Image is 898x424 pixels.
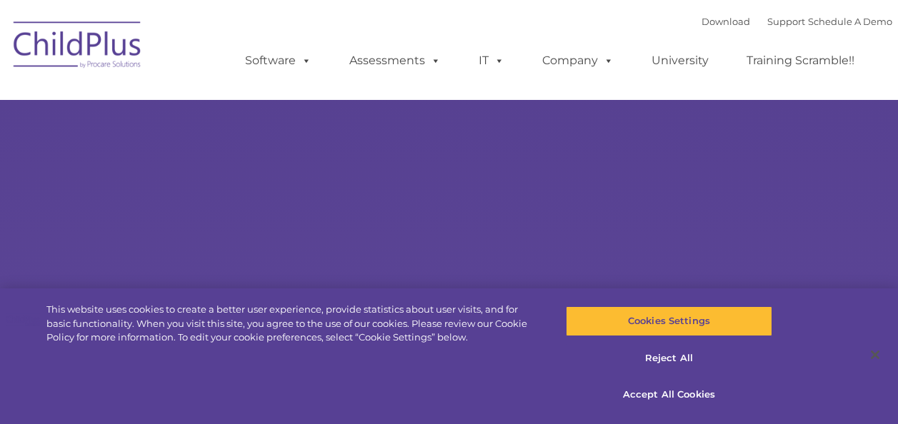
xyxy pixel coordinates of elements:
[637,46,723,75] a: University
[6,11,149,83] img: ChildPlus by Procare Solutions
[566,306,772,336] button: Cookies Settings
[859,339,891,370] button: Close
[464,46,519,75] a: IT
[732,46,869,75] a: Training Scramble!!
[528,46,628,75] a: Company
[46,303,539,345] div: This website uses cookies to create a better user experience, provide statistics about user visit...
[702,16,750,27] a: Download
[767,16,805,27] a: Support
[566,380,772,410] button: Accept All Cookies
[231,46,326,75] a: Software
[335,46,455,75] a: Assessments
[808,16,892,27] a: Schedule A Demo
[566,343,772,373] button: Reject All
[702,16,892,27] font: |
